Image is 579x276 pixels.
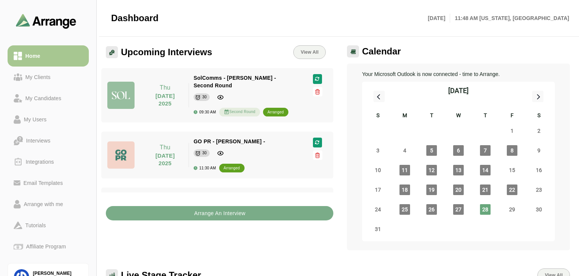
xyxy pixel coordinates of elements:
[146,83,184,92] p: Thu
[146,92,184,107] p: [DATE] 2025
[373,145,383,156] span: Sunday, August 3, 2025
[219,108,260,116] div: Second Round
[8,236,89,257] a: Affiliate Program
[8,67,89,88] a: My Clients
[418,111,445,121] div: T
[23,157,57,166] div: Integrations
[23,136,53,145] div: Interviews
[224,164,240,172] div: arranged
[499,111,526,121] div: F
[194,166,216,170] div: 11:30 AM
[426,165,437,175] span: Tuesday, August 12, 2025
[202,149,207,157] div: 30
[373,185,383,195] span: Sunday, August 17, 2025
[373,165,383,175] span: Sunday, August 10, 2025
[534,126,544,136] span: Saturday, August 2, 2025
[399,145,410,156] span: Monday, August 4, 2025
[373,224,383,234] span: Sunday, August 31, 2025
[507,204,517,215] span: Friday, August 29, 2025
[472,111,499,121] div: T
[293,45,326,59] a: View All
[445,111,472,121] div: W
[268,109,284,116] div: arranged
[146,143,184,152] p: Thu
[399,165,410,175] span: Monday, August 11, 2025
[426,145,437,156] span: Tuesday, August 5, 2025
[534,185,544,195] span: Saturday, August 23, 2025
[428,14,450,23] p: [DATE]
[22,221,49,230] div: Tutorials
[399,185,410,195] span: Monday, August 18, 2025
[373,204,383,215] span: Sunday, August 24, 2025
[21,115,50,124] div: My Users
[453,204,464,215] span: Wednesday, August 27, 2025
[111,12,158,24] span: Dashboard
[507,165,517,175] span: Friday, August 15, 2025
[106,206,333,220] button: Arrange An Interview
[362,70,555,79] p: Your Microsoft Outlook is now connected - time to Arrange.
[480,165,491,175] span: Thursday, August 14, 2025
[507,145,517,156] span: Friday, August 8, 2025
[534,165,544,175] span: Saturday, August 16, 2025
[8,215,89,236] a: Tutorials
[391,111,418,121] div: M
[526,111,553,121] div: S
[20,178,66,188] div: Email Templates
[16,14,76,28] img: arrangeai-name-small-logo.4d2b8aee.svg
[21,200,66,209] div: Arrange with me
[8,45,89,67] a: Home
[8,130,89,151] a: Interviews
[448,85,469,96] div: [DATE]
[426,185,437,195] span: Tuesday, August 19, 2025
[300,50,319,55] span: View All
[107,141,135,169] img: GO-PR-LOGO.jpg
[8,172,89,194] a: Email Templates
[480,185,491,195] span: Thursday, August 21, 2025
[194,206,246,220] b: Arrange An Interview
[534,204,544,215] span: Saturday, August 30, 2025
[453,145,464,156] span: Wednesday, August 6, 2025
[453,165,464,175] span: Wednesday, August 13, 2025
[22,51,43,60] div: Home
[8,194,89,215] a: Arrange with me
[534,145,544,156] span: Saturday, August 9, 2025
[22,94,64,103] div: My Candidates
[453,185,464,195] span: Wednesday, August 20, 2025
[507,126,517,136] span: Friday, August 1, 2025
[480,145,491,156] span: Thursday, August 7, 2025
[194,138,265,144] span: GO PR - [PERSON_NAME] -
[23,242,69,251] div: Affiliate Program
[426,204,437,215] span: Tuesday, August 26, 2025
[146,152,184,167] p: [DATE] 2025
[399,204,410,215] span: Monday, August 25, 2025
[8,151,89,172] a: Integrations
[194,110,216,114] div: 09:30 AM
[364,111,391,121] div: S
[22,73,54,82] div: My Clients
[8,88,89,109] a: My Candidates
[362,46,401,57] span: Calendar
[8,109,89,130] a: My Users
[480,204,491,215] span: Thursday, August 28, 2025
[194,75,276,88] span: SolComms - [PERSON_NAME] - Second Round
[121,47,212,58] span: Upcoming Interviews
[507,185,517,195] span: Friday, August 22, 2025
[202,93,207,101] div: 30
[450,14,569,23] p: 11:48 AM [US_STATE], [GEOGRAPHIC_DATA]
[107,82,135,109] img: solcomms_logo.jpg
